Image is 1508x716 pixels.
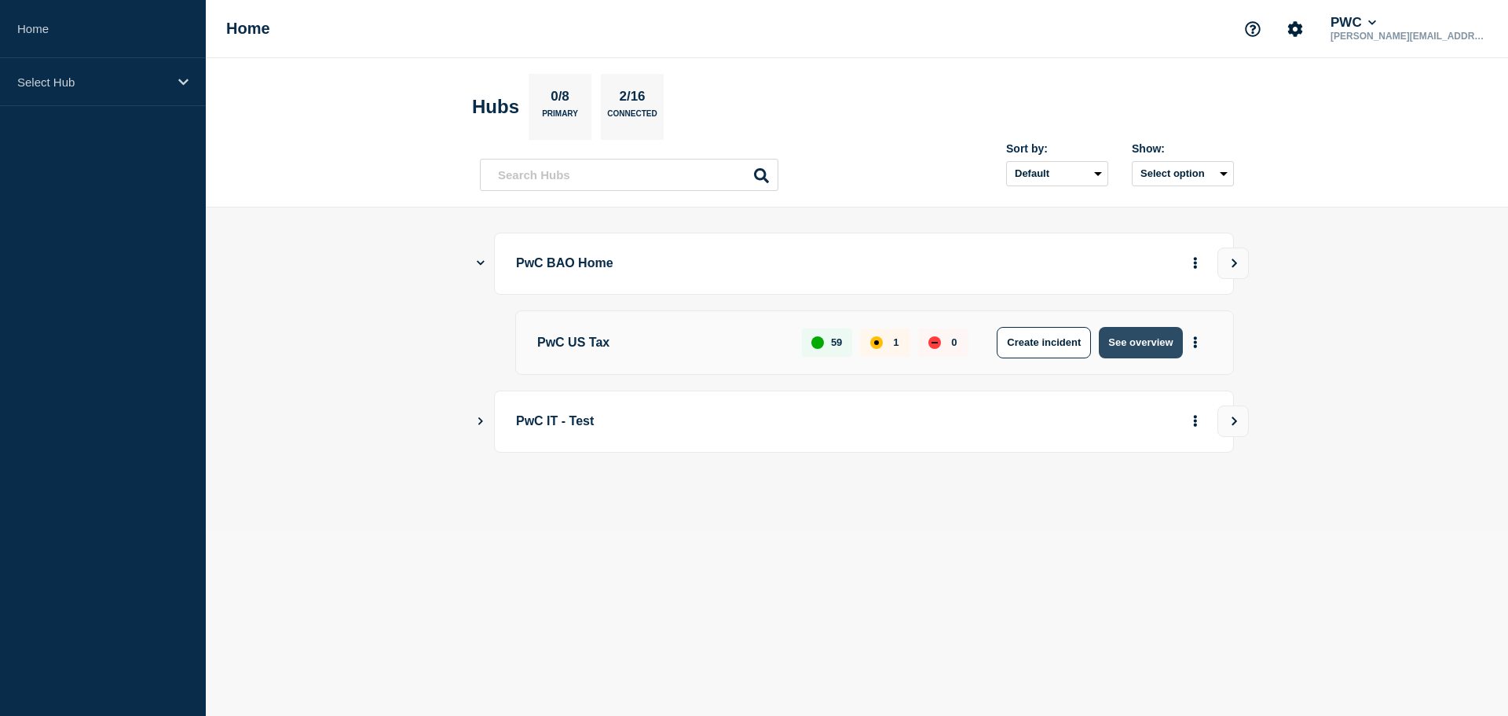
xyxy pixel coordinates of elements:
[928,336,941,349] div: down
[1006,161,1108,186] select: Sort by
[997,327,1091,358] button: Create incident
[1236,13,1269,46] button: Support
[480,159,778,191] input: Search Hubs
[831,336,842,348] p: 59
[1185,328,1206,357] button: More actions
[17,75,168,89] p: Select Hub
[226,20,270,38] h1: Home
[477,416,485,428] button: Show Connected Hubs
[1185,249,1206,278] button: More actions
[1217,248,1249,279] button: View
[893,336,899,348] p: 1
[1099,327,1182,358] button: See overview
[1279,13,1312,46] button: Account settings
[542,109,578,126] p: Primary
[516,249,950,278] p: PwC BAO Home
[1327,15,1379,31] button: PWC
[537,327,784,358] p: PwC US Tax
[1327,31,1491,42] p: [PERSON_NAME][EMAIL_ADDRESS][PERSON_NAME][DOMAIN_NAME]
[516,407,950,436] p: PwC IT - Test
[1006,142,1108,155] div: Sort by:
[951,336,957,348] p: 0
[472,96,519,118] h2: Hubs
[1132,161,1234,186] button: Select option
[811,336,824,349] div: up
[607,109,657,126] p: Connected
[545,89,576,109] p: 0/8
[477,258,485,270] button: Show Connected Hubs
[1217,406,1249,437] button: View
[1185,407,1206,436] button: More actions
[870,336,883,349] div: affected
[1132,142,1234,155] div: Show:
[613,89,651,109] p: 2/16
